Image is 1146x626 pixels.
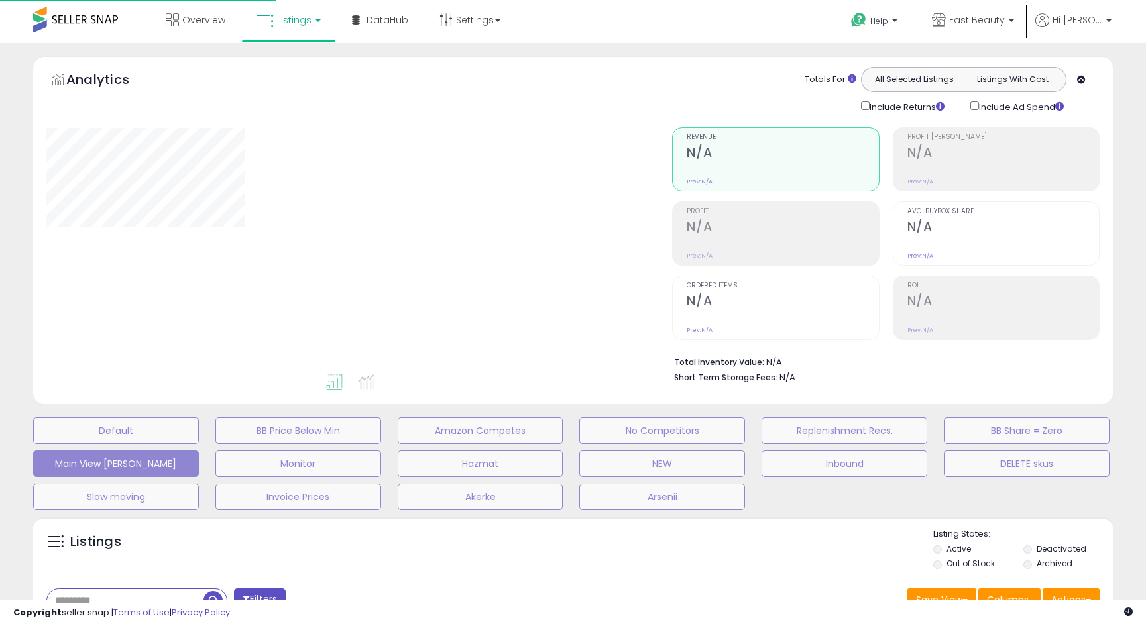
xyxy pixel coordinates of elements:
[907,208,1099,215] span: Avg. Buybox Share
[687,178,713,185] small: Prev: N/A
[850,12,867,28] i: Get Help
[215,484,381,510] button: Invoice Prices
[907,282,1099,289] span: ROI
[949,13,1005,26] span: Fast Beauty
[687,326,713,334] small: Prev: N/A
[907,178,933,185] small: Prev: N/A
[277,13,312,26] span: Listings
[1035,13,1112,43] a: Hi [PERSON_NAME]
[865,71,964,88] button: All Selected Listings
[579,450,745,477] button: NEW
[870,15,888,26] span: Help
[851,99,960,114] div: Include Returns
[805,74,856,86] div: Totals For
[907,134,1099,141] span: Profit [PERSON_NAME]
[907,219,1099,237] h2: N/A
[674,356,764,368] b: Total Inventory Value:
[33,450,199,477] button: Main View [PERSON_NAME]
[33,417,199,444] button: Default
[779,371,795,384] span: N/A
[215,450,381,477] button: Monitor
[398,417,563,444] button: Amazon Competes
[579,417,745,444] button: No Competitors
[66,70,155,92] h5: Analytics
[762,450,927,477] button: Inbound
[762,417,927,444] button: Replenishment Recs.
[840,2,911,43] a: Help
[215,417,381,444] button: BB Price Below Min
[33,484,199,510] button: Slow moving
[907,145,1099,163] h2: N/A
[674,372,777,383] b: Short Term Storage Fees:
[367,13,408,26] span: DataHub
[398,484,563,510] button: Akerke
[944,417,1110,444] button: BB Share = Zero
[907,326,933,334] small: Prev: N/A
[674,353,1090,369] li: N/A
[13,607,230,619] div: seller snap | |
[944,450,1110,477] button: DELETE skus
[907,252,933,260] small: Prev: N/A
[687,145,878,163] h2: N/A
[182,13,225,26] span: Overview
[687,134,878,141] span: Revenue
[960,99,1085,114] div: Include Ad Spend
[963,71,1062,88] button: Listings With Cost
[1053,13,1102,26] span: Hi [PERSON_NAME]
[687,208,878,215] span: Profit
[13,606,62,619] strong: Copyright
[687,252,713,260] small: Prev: N/A
[687,293,878,311] h2: N/A
[579,484,745,510] button: Arsenii
[687,219,878,237] h2: N/A
[687,282,878,289] span: Ordered Items
[398,450,563,477] button: Hazmat
[907,293,1099,311] h2: N/A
